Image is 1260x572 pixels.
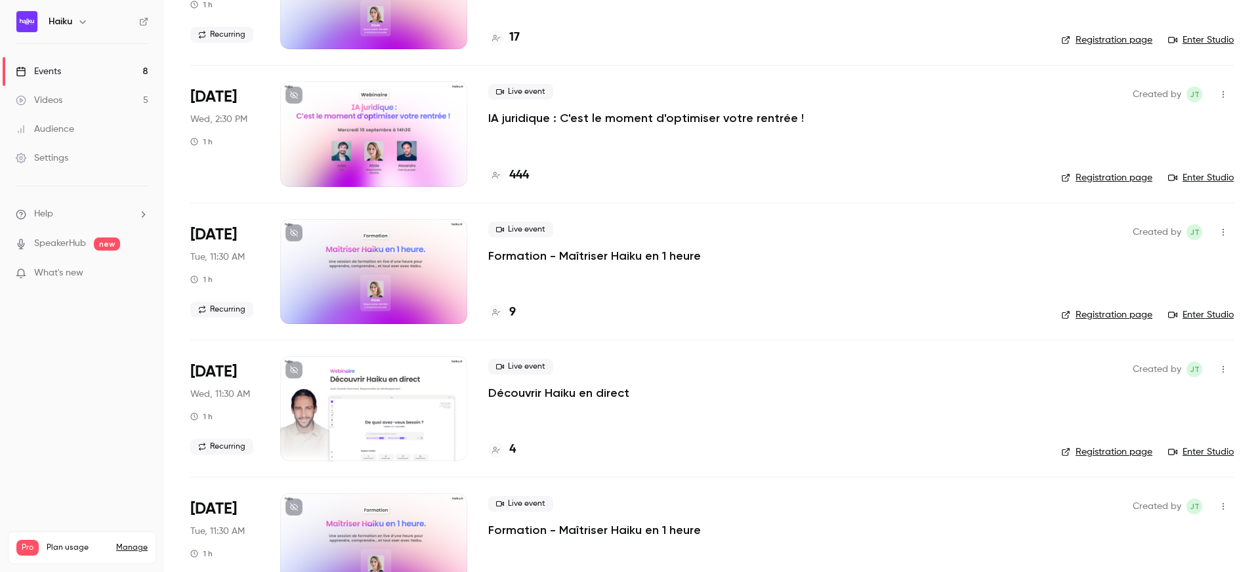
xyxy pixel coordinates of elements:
[190,499,237,520] span: [DATE]
[34,207,53,221] span: Help
[488,110,804,126] a: IA juridique : C'est le moment d'optimiser votre rentrée !
[47,542,108,553] span: Plan usage
[509,304,516,321] h4: 9
[1061,171,1152,184] a: Registration page
[1168,171,1234,184] a: Enter Studio
[1190,224,1200,240] span: jT
[488,248,701,264] a: Formation - Maîtriser Haiku en 1 heure
[488,522,701,538] a: Formation - Maîtriser Haiku en 1 heure
[1168,308,1234,321] a: Enter Studio
[190,439,253,455] span: Recurring
[1190,499,1200,514] span: jT
[16,123,74,136] div: Audience
[488,441,516,459] a: 4
[190,87,237,108] span: [DATE]
[488,385,629,401] a: Découvrir Haiku en direct
[509,29,520,47] h4: 17
[1133,361,1181,377] span: Created by
[1186,87,1202,102] span: jean Touzet
[190,361,237,382] span: [DATE]
[16,152,68,165] div: Settings
[509,441,516,459] h4: 4
[509,167,529,184] h4: 444
[34,237,86,251] a: SpeakerHub
[190,113,247,126] span: Wed, 2:30 PM
[1133,499,1181,514] span: Created by
[190,136,213,147] div: 1 h
[1190,87,1200,102] span: jT
[488,496,553,512] span: Live event
[1186,499,1202,514] span: jean Touzet
[190,525,245,538] span: Tue, 11:30 AM
[1168,445,1234,459] a: Enter Studio
[190,302,253,317] span: Recurring
[190,224,237,245] span: [DATE]
[1186,361,1202,377] span: jean Touzet
[16,207,148,221] li: help-dropdown-opener
[488,359,553,375] span: Live event
[1061,33,1152,47] a: Registration page
[488,304,516,321] a: 9
[190,274,213,285] div: 1 h
[16,65,61,78] div: Events
[94,237,120,251] span: new
[1133,87,1181,102] span: Created by
[190,81,259,186] div: Sep 10 Wed, 2:30 PM (Europe/Paris)
[488,29,520,47] a: 17
[1168,33,1234,47] a: Enter Studio
[16,11,37,32] img: Haiku
[488,222,553,237] span: Live event
[488,167,529,184] a: 444
[190,356,259,461] div: Sep 17 Wed, 11:30 AM (Europe/Paris)
[34,266,83,280] span: What's new
[488,84,553,100] span: Live event
[190,411,213,422] div: 1 h
[1061,308,1152,321] a: Registration page
[190,548,213,559] div: 1 h
[1133,224,1181,240] span: Created by
[49,15,72,28] h6: Haiku
[190,388,250,401] span: Wed, 11:30 AM
[1186,224,1202,240] span: jean Touzet
[190,219,259,324] div: Sep 16 Tue, 11:30 AM (Europe/Paris)
[16,94,62,107] div: Videos
[190,27,253,43] span: Recurring
[16,540,39,556] span: Pro
[190,251,245,264] span: Tue, 11:30 AM
[116,542,148,553] a: Manage
[1190,361,1200,377] span: jT
[1061,445,1152,459] a: Registration page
